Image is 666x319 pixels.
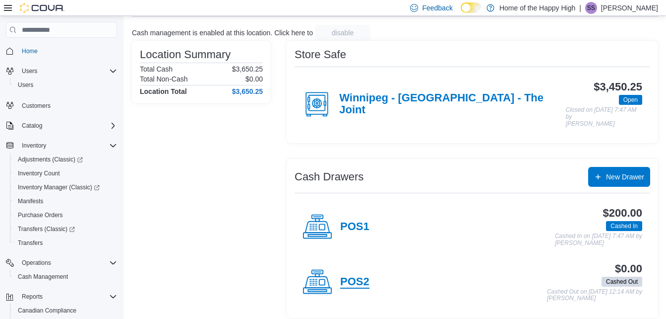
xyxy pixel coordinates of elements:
[18,225,75,233] span: Transfers (Classic)
[14,154,117,165] span: Adjustments (Classic)
[132,29,313,37] p: Cash management is enabled at this location. Click here to
[10,78,121,92] button: Users
[232,87,263,95] h4: $3,650.25
[606,172,644,182] span: New Drawer
[588,167,650,187] button: New Drawer
[10,166,121,180] button: Inventory Count
[10,270,121,284] button: Cash Management
[22,122,42,130] span: Catalog
[14,305,80,317] a: Canadian Compliance
[594,81,642,93] h3: $3,450.25
[140,75,188,83] h6: Total Non-Cash
[2,290,121,304] button: Reports
[10,194,121,208] button: Manifests
[10,222,121,236] a: Transfers (Classic)
[332,28,354,38] span: disable
[10,153,121,166] a: Adjustments (Classic)
[14,79,37,91] a: Users
[585,2,597,14] div: Sooraj Sajeev
[18,120,46,132] button: Catalog
[422,3,452,13] span: Feedback
[18,81,33,89] span: Users
[140,87,187,95] h4: Location Total
[18,156,83,163] span: Adjustments (Classic)
[339,92,566,117] h4: Winnipeg - [GEOGRAPHIC_DATA] - The Joint
[18,273,68,281] span: Cash Management
[14,79,117,91] span: Users
[18,45,42,57] a: Home
[566,107,642,127] p: Closed on [DATE] 7:47 AM by [PERSON_NAME]
[14,305,117,317] span: Canadian Compliance
[14,167,64,179] a: Inventory Count
[18,257,55,269] button: Operations
[18,140,50,152] button: Inventory
[2,119,121,133] button: Catalog
[245,75,263,83] p: $0.00
[22,259,51,267] span: Operations
[18,45,117,57] span: Home
[18,65,41,77] button: Users
[14,209,117,221] span: Purchase Orders
[22,293,43,301] span: Reports
[603,207,642,219] h3: $200.00
[22,142,46,150] span: Inventory
[461,2,482,13] input: Dark Mode
[22,102,51,110] span: Customers
[14,181,117,193] span: Inventory Manager (Classic)
[140,65,173,73] h6: Total Cash
[619,95,642,105] span: Open
[18,140,117,152] span: Inventory
[601,2,658,14] p: [PERSON_NAME]
[22,47,38,55] span: Home
[18,99,117,111] span: Customers
[14,195,47,207] a: Manifests
[10,304,121,318] button: Canadian Compliance
[579,2,581,14] p: |
[18,169,60,177] span: Inventory Count
[18,65,117,77] span: Users
[315,25,370,41] button: disable
[18,211,63,219] span: Purchase Orders
[10,180,121,194] a: Inventory Manager (Classic)
[2,44,121,58] button: Home
[14,223,79,235] a: Transfers (Classic)
[22,67,37,75] span: Users
[18,239,43,247] span: Transfers
[499,2,575,14] p: Home of the Happy High
[232,65,263,73] p: $3,650.25
[18,120,117,132] span: Catalog
[18,307,76,315] span: Canadian Compliance
[18,197,43,205] span: Manifests
[10,208,121,222] button: Purchase Orders
[2,98,121,112] button: Customers
[340,221,369,234] h4: POS1
[587,2,595,14] span: SS
[340,276,369,289] h4: POS2
[610,222,638,231] span: Cashed In
[14,223,117,235] span: Transfers (Classic)
[20,3,64,13] img: Cova
[606,221,642,231] span: Cashed In
[2,256,121,270] button: Operations
[18,257,117,269] span: Operations
[14,195,117,207] span: Manifests
[14,237,47,249] a: Transfers
[18,183,100,191] span: Inventory Manager (Classic)
[14,237,117,249] span: Transfers
[10,236,121,250] button: Transfers
[295,49,346,61] h3: Store Safe
[14,209,67,221] a: Purchase Orders
[295,171,363,183] h3: Cash Drawers
[623,95,638,104] span: Open
[18,291,117,303] span: Reports
[14,167,117,179] span: Inventory Count
[18,100,55,112] a: Customers
[2,64,121,78] button: Users
[14,271,72,283] a: Cash Management
[14,271,117,283] span: Cash Management
[14,181,104,193] a: Inventory Manager (Classic)
[18,291,47,303] button: Reports
[140,49,231,61] h3: Location Summary
[2,139,121,153] button: Inventory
